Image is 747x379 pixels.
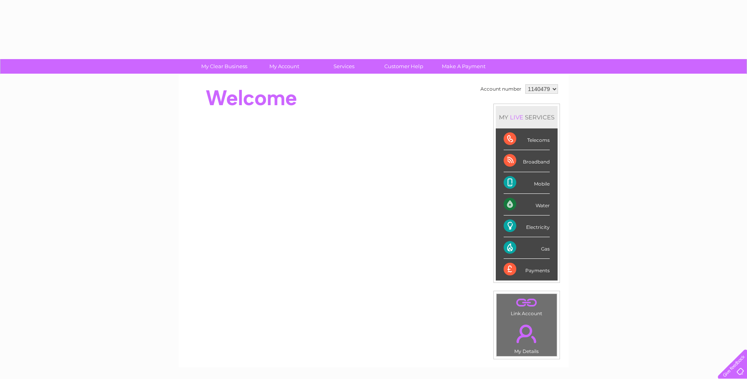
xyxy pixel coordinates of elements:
div: Telecoms [504,128,550,150]
td: My Details [496,318,557,357]
td: Link Account [496,294,557,318]
a: My Clear Business [192,59,257,74]
div: LIVE [508,113,525,121]
div: Payments [504,259,550,280]
a: . [499,320,555,347]
div: Mobile [504,172,550,194]
td: Account number [478,82,523,96]
a: . [499,296,555,310]
div: Broadband [504,150,550,172]
div: Water [504,194,550,216]
a: My Account [252,59,317,74]
a: Services [311,59,376,74]
div: Gas [504,237,550,259]
a: Customer Help [371,59,436,74]
a: Make A Payment [431,59,496,74]
div: Electricity [504,216,550,237]
div: MY SERVICES [496,106,558,128]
